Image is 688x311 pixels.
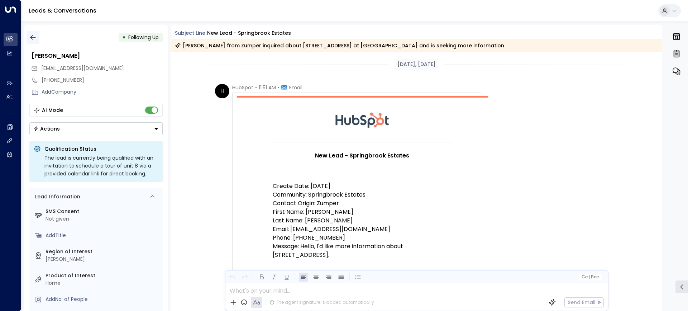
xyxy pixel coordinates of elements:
div: Not given [46,215,160,223]
p: First Name: [PERSON_NAME] [273,208,452,216]
button: Redo [240,273,249,282]
span: marissaglass2@icloud.com [41,65,124,72]
div: The agent signature is added automatically [269,299,374,306]
div: Actions [33,126,60,132]
button: Cc|Bcc [578,274,601,281]
div: [PERSON_NAME] [32,52,163,60]
label: Region of Interest [46,248,160,255]
div: AddTitle [46,232,160,239]
img: HubSpot [335,98,389,142]
label: SMS Consent [46,208,160,215]
div: AI Mode [42,107,63,114]
div: • [122,31,126,44]
span: Email [289,84,302,91]
div: The lead is currently being qualified with an invitation to schedule a tour of unit 8 via a provi... [44,154,158,178]
a: Leads & Conversations [29,6,96,15]
div: Lead Information [33,193,80,201]
button: Undo [228,273,236,282]
p: Message: Hello, I'd like more information about [STREET_ADDRESS]. [273,242,452,259]
p: Last Name: [PERSON_NAME] [273,216,452,225]
h1: New Lead - Springbrook Estates [273,151,452,160]
div: AddCompany [42,88,163,96]
span: Following Up [128,34,159,41]
span: • [255,84,257,91]
p: Phone: [PHONE_NUMBER] [273,234,452,242]
span: Cc Bcc [581,274,598,279]
span: • [278,84,279,91]
span: 11:51 AM [259,84,276,91]
p: Contact Origin: Zumper [273,199,452,208]
span: Subject Line: [175,29,206,37]
div: AddNo. of People [46,296,160,303]
div: New Lead - Springbrook Estates [207,29,291,37]
div: [PHONE_NUMBER] [42,76,163,84]
label: Product of Interest [46,272,160,279]
button: Actions [29,122,163,135]
p: Create Date: [DATE] [273,182,452,190]
span: | [588,274,590,279]
p: Email: [EMAIL_ADDRESS][DOMAIN_NAME] [273,225,452,234]
span: HubSpot [232,84,253,91]
div: Home [46,279,160,287]
div: H [215,84,229,98]
p: Qualification Status [44,145,158,152]
p: Community: Springbrook Estates [273,190,452,199]
span: [EMAIL_ADDRESS][DOMAIN_NAME] [41,65,124,72]
div: [PERSON_NAME] [46,255,160,263]
div: Button group with a nested menu [29,122,163,135]
div: [DATE], [DATE] [395,59,439,70]
div: [PERSON_NAME] from Zumper inquired about [STREET_ADDRESS] at [GEOGRAPHIC_DATA] and is seeking mor... [175,42,504,49]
